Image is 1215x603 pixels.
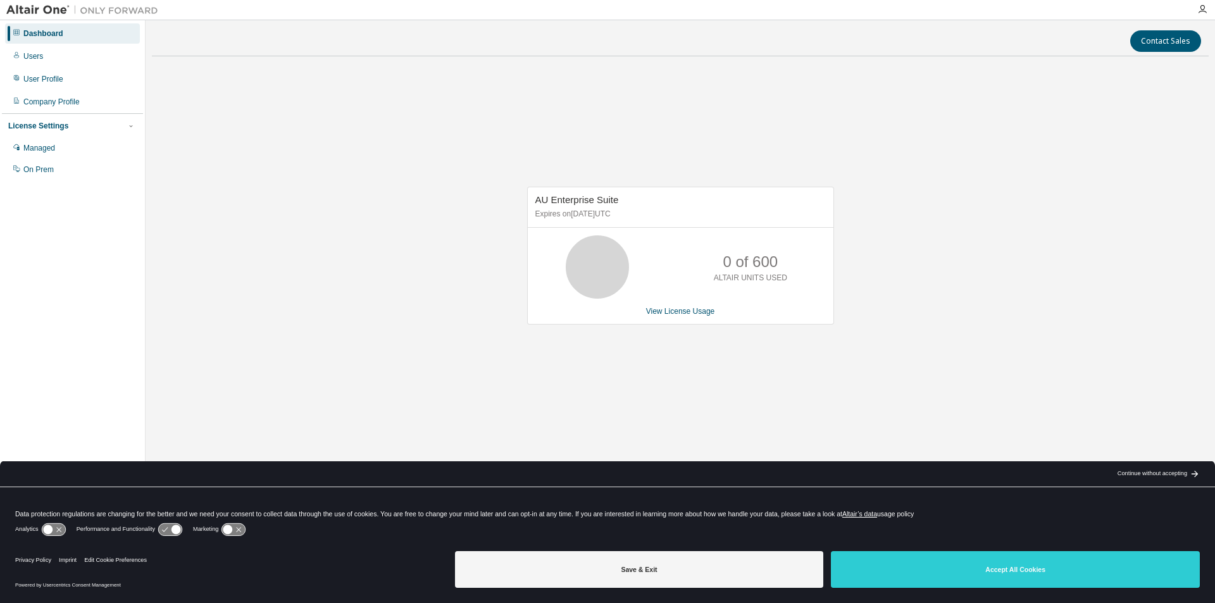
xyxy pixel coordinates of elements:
div: License Settings [8,121,68,131]
div: Dashboard [23,28,63,39]
a: View License Usage [646,307,715,316]
p: 0 of 600 [723,251,778,273]
button: Contact Sales [1130,30,1201,52]
span: AU Enterprise Suite [535,194,619,205]
img: Altair One [6,4,165,16]
div: Managed [23,143,55,153]
div: Company Profile [23,97,80,107]
div: On Prem [23,165,54,175]
div: Users [23,51,43,61]
p: ALTAIR UNITS USED [714,273,787,283]
div: User Profile [23,74,63,84]
p: Expires on [DATE] UTC [535,209,823,220]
